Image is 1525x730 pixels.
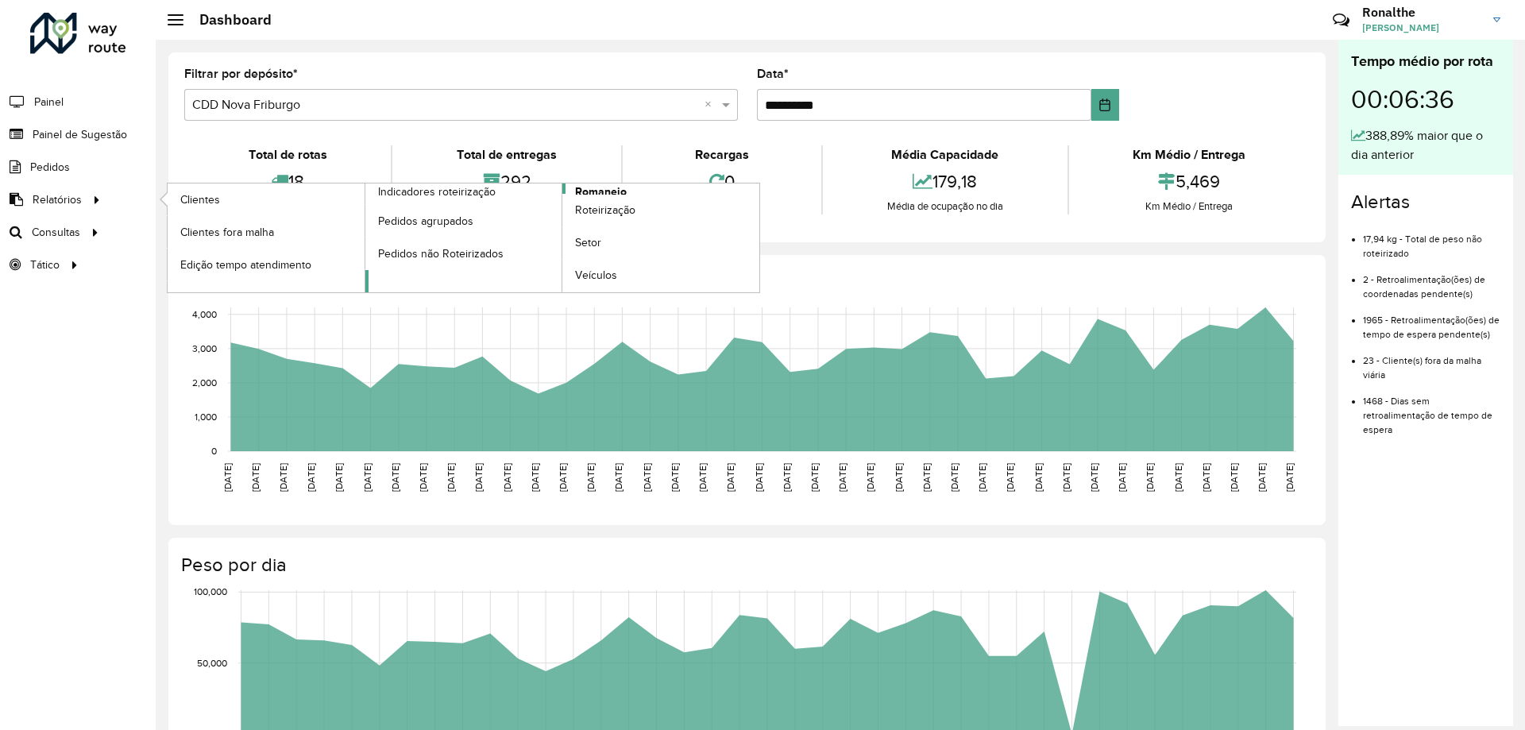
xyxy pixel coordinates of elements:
[168,183,365,215] a: Clientes
[627,145,817,164] div: Recargas
[782,463,792,492] text: [DATE]
[575,183,627,200] span: Romaneio
[1061,463,1071,492] text: [DATE]
[184,64,298,83] label: Filtrar por depósito
[1201,463,1211,492] text: [DATE]
[211,446,217,456] text: 0
[1324,3,1358,37] a: Contato Rápido
[949,463,959,492] text: [DATE]
[1363,261,1500,301] li: 2 - Retroalimentação(ões) de coordenadas pendente(s)
[725,463,735,492] text: [DATE]
[168,249,365,280] a: Edição tempo atendimento
[306,463,316,492] text: [DATE]
[183,11,272,29] h2: Dashboard
[1351,191,1500,214] h4: Alertas
[562,227,759,259] a: Setor
[1362,5,1481,20] h3: Ronalthe
[575,267,617,284] span: Veículos
[865,463,875,492] text: [DATE]
[1089,463,1099,492] text: [DATE]
[194,586,227,597] text: 100,000
[192,309,217,319] text: 4,000
[562,195,759,226] a: Roteirização
[278,463,288,492] text: [DATE]
[558,463,568,492] text: [DATE]
[32,224,80,241] span: Consultas
[754,463,764,492] text: [DATE]
[575,202,635,218] span: Roteirização
[192,377,217,388] text: 2,000
[837,463,847,492] text: [DATE]
[575,234,601,251] span: Setor
[378,183,496,200] span: Indicadores roteirização
[562,260,759,292] a: Veículos
[530,463,540,492] text: [DATE]
[334,463,344,492] text: [DATE]
[613,463,624,492] text: [DATE]
[168,183,562,292] a: Indicadores roteirização
[473,463,484,492] text: [DATE]
[502,463,512,492] text: [DATE]
[697,463,708,492] text: [DATE]
[1073,145,1306,164] div: Km Médio / Entrega
[33,191,82,208] span: Relatórios
[365,205,562,237] a: Pedidos agrupados
[1091,89,1119,121] button: Choose Date
[921,463,932,492] text: [DATE]
[396,164,616,199] div: 292
[1284,463,1295,492] text: [DATE]
[642,463,652,492] text: [DATE]
[188,145,387,164] div: Total de rotas
[180,191,220,208] span: Clientes
[1362,21,1481,35] span: [PERSON_NAME]
[180,224,274,241] span: Clientes fora malha
[222,463,233,492] text: [DATE]
[34,94,64,110] span: Painel
[1229,463,1239,492] text: [DATE]
[1073,199,1306,214] div: Km Médio / Entrega
[809,463,820,492] text: [DATE]
[1005,463,1015,492] text: [DATE]
[1363,342,1500,382] li: 23 - Cliente(s) fora da malha viária
[1351,51,1500,72] div: Tempo médio por rota
[390,463,400,492] text: [DATE]
[195,411,217,422] text: 1,000
[1033,463,1044,492] text: [DATE]
[188,164,387,199] div: 18
[168,216,365,248] a: Clientes fora malha
[418,463,428,492] text: [DATE]
[33,126,127,143] span: Painel de Sugestão
[1351,72,1500,126] div: 00:06:36
[757,64,789,83] label: Data
[670,463,680,492] text: [DATE]
[827,199,1063,214] div: Média de ocupação no dia
[827,164,1063,199] div: 179,18
[181,554,1310,577] h4: Peso por dia
[30,257,60,273] span: Tático
[250,463,261,492] text: [DATE]
[378,213,473,230] span: Pedidos agrupados
[1363,382,1500,437] li: 1468 - Dias sem retroalimentação de tempo de espera
[1363,301,1500,342] li: 1965 - Retroalimentação(ões) de tempo de espera pendente(s)
[705,95,718,114] span: Clear all
[30,159,70,176] span: Pedidos
[977,463,987,492] text: [DATE]
[585,463,596,492] text: [DATE]
[446,463,456,492] text: [DATE]
[1351,126,1500,164] div: 388,89% maior que o dia anterior
[1173,463,1183,492] text: [DATE]
[365,238,562,269] a: Pedidos não Roteirizados
[396,145,616,164] div: Total de entregas
[1073,164,1306,199] div: 5,469
[378,245,504,262] span: Pedidos não Roteirizados
[1257,463,1267,492] text: [DATE]
[1117,463,1127,492] text: [DATE]
[827,145,1063,164] div: Média Capacidade
[894,463,904,492] text: [DATE]
[180,257,311,273] span: Edição tempo atendimento
[627,164,817,199] div: 0
[365,183,760,292] a: Romaneio
[1363,220,1500,261] li: 17,94 kg - Total de peso não roteirizado
[362,463,373,492] text: [DATE]
[197,658,227,668] text: 50,000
